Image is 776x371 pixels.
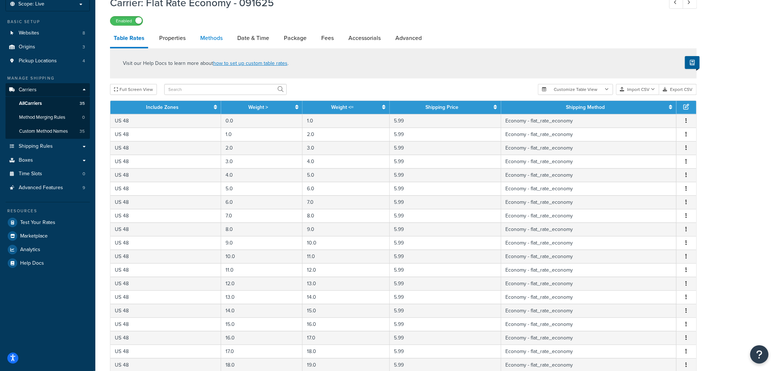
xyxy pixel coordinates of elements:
li: Method Merging Rules [6,111,90,124]
a: Origins3 [6,40,90,54]
li: Shipping Rules [6,140,90,153]
td: 5.99 [390,141,501,155]
a: Method Merging Rules0 [6,111,90,124]
button: Open Resource Center [750,345,769,364]
button: Customize Table View [538,84,613,95]
td: Economy - flat_rate_economy [501,290,677,304]
li: Carriers [6,83,90,139]
td: 7.0 [221,209,303,223]
a: Carriers [6,83,90,97]
td: 0.0 [221,114,303,128]
span: Advanced Features [19,185,63,191]
span: Boxes [19,157,33,164]
td: 4.0 [303,155,390,168]
span: Websites [19,30,39,36]
td: 11.0 [303,250,390,263]
td: 5.99 [390,304,501,317]
span: 0 [82,114,85,121]
td: US 48 [110,290,221,304]
span: Scope: Live [18,1,44,7]
td: 13.0 [221,290,303,304]
li: Boxes [6,154,90,167]
input: Search [164,84,287,95]
td: Economy - flat_rate_economy [501,345,677,358]
a: Pickup Locations4 [6,54,90,68]
a: Accessorials [345,29,384,47]
td: 14.0 [221,304,303,317]
td: Economy - flat_rate_economy [501,304,677,317]
td: US 48 [110,209,221,223]
td: US 48 [110,317,221,331]
td: 8.0 [303,209,390,223]
div: Manage Shipping [6,75,90,81]
td: 5.99 [390,250,501,263]
a: Advanced Features9 [6,181,90,195]
td: 8.0 [221,223,303,236]
button: Import CSV [616,84,659,95]
span: All Carriers [19,100,42,107]
td: 5.99 [390,317,501,331]
a: Include Zones [146,103,179,111]
td: US 48 [110,236,221,250]
a: Weight <= [332,103,354,111]
td: Economy - flat_rate_economy [501,182,677,195]
td: 2.0 [303,128,390,141]
a: Weight > [248,103,268,111]
a: Help Docs [6,257,90,270]
a: Shipping Method [566,103,605,111]
td: 5.0 [221,182,303,195]
a: Table Rates [110,29,148,48]
td: Economy - flat_rate_economy [501,155,677,168]
td: 5.99 [390,182,501,195]
td: 3.0 [303,141,390,155]
button: Full Screen View [110,84,157,95]
td: US 48 [110,345,221,358]
button: Show Help Docs [685,56,700,69]
td: Economy - flat_rate_economy [501,223,677,236]
td: 5.99 [390,263,501,277]
td: 1.0 [221,128,303,141]
li: Pickup Locations [6,54,90,68]
td: 3.0 [221,155,303,168]
td: US 48 [110,114,221,128]
button: Export CSV [659,84,697,95]
td: 11.0 [221,263,303,277]
td: 5.99 [390,195,501,209]
td: 5.99 [390,345,501,358]
td: Economy - flat_rate_economy [501,114,677,128]
td: 10.0 [303,236,390,250]
td: 16.0 [303,317,390,331]
td: Economy - flat_rate_economy [501,277,677,290]
td: 5.99 [390,114,501,128]
span: Custom Method Names [19,128,68,135]
td: 9.0 [221,236,303,250]
span: Shipping Rules [19,143,53,150]
a: Properties [155,29,189,47]
td: 5.99 [390,331,501,345]
td: 5.99 [390,290,501,304]
span: 8 [83,30,85,36]
td: Economy - flat_rate_economy [501,195,677,209]
span: 3 [83,44,85,50]
td: US 48 [110,304,221,317]
td: 15.0 [303,304,390,317]
td: 17.0 [303,331,390,345]
td: Economy - flat_rate_economy [501,263,677,277]
td: Economy - flat_rate_economy [501,331,677,345]
label: Enabled [110,16,143,25]
span: Help Docs [20,260,44,267]
td: 5.99 [390,168,501,182]
td: 6.0 [303,182,390,195]
td: Economy - flat_rate_economy [501,141,677,155]
span: Time Slots [19,171,42,177]
td: 1.0 [303,114,390,128]
a: Time Slots0 [6,167,90,181]
td: Economy - flat_rate_economy [501,209,677,223]
span: Origins [19,44,35,50]
a: AllCarriers35 [6,97,90,110]
td: US 48 [110,263,221,277]
span: 0 [83,171,85,177]
a: Methods [197,29,226,47]
td: 12.0 [303,263,390,277]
